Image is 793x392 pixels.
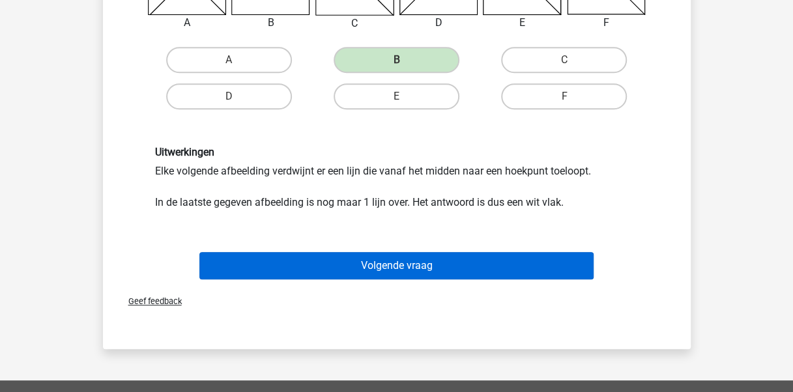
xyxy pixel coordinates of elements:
label: C [501,47,627,73]
label: A [166,47,292,73]
label: D [166,83,292,109]
div: B [222,15,320,31]
div: E [473,15,571,31]
label: E [334,83,459,109]
h6: Uitwerkingen [155,146,639,158]
div: Elke volgende afbeelding verdwijnt er een lijn die vanaf het midden naar een hoekpunt toeloopt. I... [145,146,648,210]
button: Volgende vraag [199,252,594,279]
div: F [557,15,656,31]
div: A [138,15,237,31]
span: Geef feedback [118,296,182,306]
div: C [306,16,404,31]
label: B [334,47,459,73]
div: D [390,15,488,31]
label: F [501,83,627,109]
